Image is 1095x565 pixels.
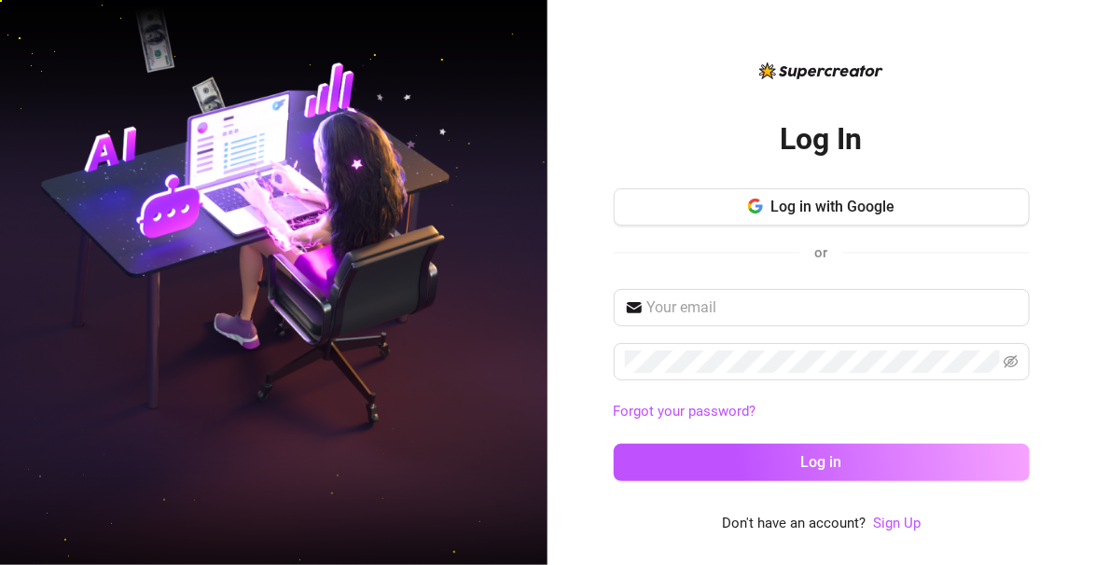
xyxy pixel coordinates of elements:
span: eye-invisible [1004,354,1019,369]
input: Your email [647,296,1019,319]
span: Log in with Google [770,198,894,215]
h2: Log In [781,120,863,158]
a: Forgot your password? [614,401,1030,423]
span: Don't have an account? [722,513,866,535]
a: Forgot your password? [614,403,756,420]
button: Log in [614,444,1030,481]
span: Log in [801,453,842,471]
a: Sign Up [873,513,921,535]
button: Log in with Google [614,188,1030,226]
img: logo-BBDzfeDw.svg [759,62,883,79]
span: or [815,244,828,261]
a: Sign Up [873,515,921,531]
